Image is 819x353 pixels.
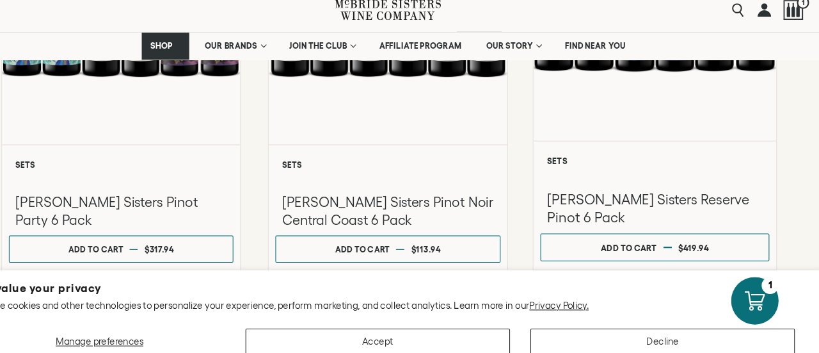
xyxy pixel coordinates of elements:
a: SHOP [177,42,222,68]
span: SHOP [186,51,207,60]
h6: Sets [310,163,509,171]
h3: [PERSON_NAME] Sisters Reserve Pinot 6 Pack [560,192,763,226]
div: Add to cart [610,236,663,255]
span: 1 [795,8,807,20]
div: Contact Us [6,193,19,251]
a: JOIN THE CLUB [308,42,387,68]
span: FIND NEAR YOU [576,51,634,60]
button: Add to cart $317.94 [52,234,264,259]
div: 1 [762,273,778,289]
span: OUR BRANDS [237,51,287,60]
a: Privacy Policy. [543,295,599,305]
h2: We value your privacy [19,278,800,289]
a: AFFILIATE PROGRAM [393,42,488,68]
a: OUR STORY [494,42,562,68]
span: $113.94 [431,243,459,251]
span: Manage preferences [96,329,179,339]
span: JOIN THE CLUB [317,51,372,60]
a: OUR BRANDS [228,42,302,68]
div: Add to cart [360,238,411,256]
button: Decline [544,322,793,347]
span: $419.94 [683,241,712,249]
h6: Sets [58,163,257,171]
p: We use cookies and other technologies to personalize your experience, perform marketing, and coll... [19,294,800,306]
span: OUR STORY [502,51,547,60]
a: FIND NEAR YOU [568,42,642,68]
button: Accept [275,322,525,347]
h6: Sets [560,160,763,168]
div: Add to cart [108,238,160,256]
button: Add to cart $419.94 [553,232,769,258]
h3: [PERSON_NAME] Sisters Pinot Party 6 Pack [58,194,257,227]
span: AFFILIATE PROGRAM [401,51,479,60]
button: Add to cart $113.94 [303,234,515,259]
button: Manage preferences [19,322,256,347]
h3: [PERSON_NAME] Sisters Pinot Noir Central Coast 6 Pack [310,194,509,227]
button: Mobile Menu Trigger [17,15,63,28]
span: $317.94 [180,243,208,251]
